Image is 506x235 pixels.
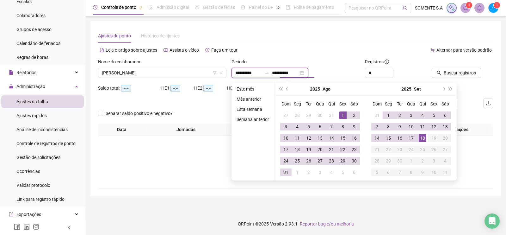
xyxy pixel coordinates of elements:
div: 30 [316,111,324,119]
div: 12 [430,123,438,130]
span: Gestão de férias [203,5,235,10]
span: instagram [33,224,39,230]
td: 2025-07-30 [314,110,326,121]
td: 2025-09-02 [303,167,314,178]
div: 17 [282,146,290,153]
td: 2025-08-18 [292,144,303,155]
span: Assista o vídeo [170,48,199,53]
div: 2 [305,168,312,176]
span: Alternar para versão padrão [436,48,492,53]
span: Controle de registros de ponto [16,141,76,146]
div: Ajustes de ponto [98,32,131,39]
button: year panel [401,83,411,95]
span: --:-- [121,85,131,92]
div: 9 [350,123,358,130]
div: 11 [293,134,301,142]
span: filter [213,71,217,75]
td: 2025-09-09 [394,121,405,132]
td: 2025-09-30 [394,155,405,167]
td: 2025-09-05 [428,110,440,121]
td: 2025-09-06 [440,110,451,121]
div: 7 [373,123,381,130]
td: 2025-10-10 [428,167,440,178]
div: 13 [316,134,324,142]
td: 2025-08-04 [292,121,303,132]
span: LARISSA VIEIRA DE CASTRO [102,68,223,78]
td: 2025-08-05 [303,121,314,132]
span: sun [195,5,199,10]
td: 2025-09-27 [440,144,451,155]
span: swap-right [264,70,269,75]
span: Exportações [16,212,41,217]
div: 5 [430,111,438,119]
th: Qui [417,98,428,110]
span: SOMENTE S.A [415,4,443,11]
span: file [9,70,13,75]
td: 2025-09-04 [417,110,428,121]
th: Qua [314,98,326,110]
div: 29 [305,111,312,119]
div: 30 [350,157,358,165]
td: 2025-10-02 [417,155,428,167]
li: Esta semana [234,105,272,113]
span: Análise de inconsistências [16,127,68,132]
div: 16 [350,134,358,142]
div: 5 [373,168,381,176]
span: to [264,70,269,75]
span: file-text [100,48,104,52]
td: 2025-08-03 [280,121,292,132]
td: 2025-09-23 [394,144,405,155]
div: 21 [328,146,335,153]
span: pushpin [276,6,280,10]
div: 22 [385,146,392,153]
sup: Atualize o seu contato no menu Meus Dados [494,2,500,8]
td: 2025-09-03 [314,167,326,178]
button: super-next-year [447,83,454,95]
td: 2025-09-28 [371,155,383,167]
th: Sáb [349,98,360,110]
div: 28 [328,157,335,165]
th: Qua [405,98,417,110]
div: 11 [419,123,426,130]
div: 31 [282,168,290,176]
div: HE 2: [194,85,227,92]
div: 29 [339,157,347,165]
span: Ajustes da folha [16,99,48,104]
span: --:-- [203,85,213,92]
button: next-year [440,83,447,95]
span: pushpin [139,6,143,10]
td: 2025-10-05 [371,167,383,178]
td: 2025-09-15 [383,132,394,144]
span: history [205,48,210,52]
td: 2025-08-12 [303,132,314,144]
button: month panel [323,83,330,95]
div: 31 [373,111,381,119]
div: 8 [339,123,347,130]
button: year panel [310,83,320,95]
span: Administração [16,84,45,89]
td: 2025-08-31 [280,167,292,178]
span: dashboard [241,5,245,10]
span: Grupos de acesso [16,27,52,32]
td: 2025-10-06 [383,167,394,178]
span: lock [9,84,13,89]
td: 2025-10-07 [394,167,405,178]
span: search [437,71,441,75]
span: search [403,6,408,10]
div: 25 [293,157,301,165]
span: file-done [148,5,153,10]
td: 2025-09-17 [405,132,417,144]
th: Sex [428,98,440,110]
span: youtube [164,48,168,52]
td: 2025-09-19 [428,132,440,144]
td: 2025-08-13 [314,132,326,144]
td: 2025-08-24 [280,155,292,167]
td: 2025-08-23 [349,144,360,155]
div: 23 [350,146,358,153]
span: Faça um tour [211,48,238,53]
span: Reportar bug e/ou melhoria [300,221,354,226]
div: 12 [305,134,312,142]
div: 15 [339,134,347,142]
div: Open Intercom Messenger [484,213,500,229]
div: 26 [305,157,312,165]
